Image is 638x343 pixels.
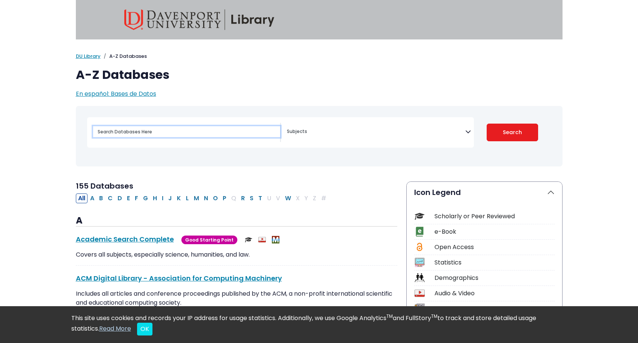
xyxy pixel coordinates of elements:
div: e-Book [434,227,555,236]
button: Filter Results E [125,193,132,203]
button: Filter Results H [151,193,159,203]
button: All [76,193,87,203]
nav: breadcrumb [76,53,563,60]
button: Filter Results I [160,193,166,203]
img: Icon Newspapers [415,304,425,314]
button: Filter Results W [283,193,293,203]
button: Filter Results J [166,193,174,203]
img: Davenport University Library [124,9,275,30]
h3: A [76,215,397,227]
button: Filter Results N [202,193,210,203]
img: Icon Statistics [415,257,425,267]
p: Covers all subjects, especially science, humanities, and law. [76,250,397,259]
span: 155 Databases [76,181,133,191]
div: Audio & Video [434,289,555,298]
button: Filter Results F [133,193,140,203]
button: Filter Results D [115,193,124,203]
div: Alpha-list to filter by first letter of database name [76,193,329,202]
div: Scholarly or Peer Reviewed [434,212,555,221]
a: En español: Bases de Datos [76,89,156,98]
button: Filter Results M [192,193,201,203]
div: Open Access [434,243,555,252]
button: Filter Results G [141,193,150,203]
button: Filter Results O [211,193,220,203]
img: Scholarly or Peer Reviewed [245,236,252,243]
button: Filter Results C [106,193,115,203]
button: Icon Legend [407,182,562,203]
button: Filter Results A [88,193,97,203]
li: A-Z Databases [101,53,147,60]
button: Filter Results P [220,193,229,203]
button: Filter Results K [175,193,183,203]
a: ACM Digital Library - Association for Computing Machinery [76,273,282,283]
div: Demographics [434,273,555,283]
sup: TM [431,313,437,319]
button: Filter Results L [184,193,191,203]
img: Icon Scholarly or Peer Reviewed [415,211,425,221]
img: Icon Audio & Video [415,288,425,298]
img: Icon e-Book [415,227,425,237]
p: Includes all articles and conference proceedings published by the ACM, a non-profit international... [76,289,397,316]
a: DU Library [76,53,101,60]
button: Filter Results R [239,193,247,203]
div: Statistics [434,258,555,267]
nav: Search filters [76,106,563,166]
a: Academic Search Complete [76,234,174,244]
textarea: Search [287,129,465,135]
span: Good Starting Point [181,236,237,244]
button: Filter Results S [247,193,256,203]
a: Read More [99,324,131,333]
img: Audio & Video [258,236,266,243]
button: Filter Results B [97,193,105,203]
img: Icon Open Access [415,242,424,252]
button: Close [137,323,152,335]
div: This site uses cookies and records your IP address for usage statistics. Additionally, we use Goo... [71,314,567,335]
img: Icon Demographics [415,273,425,283]
h1: A-Z Databases [76,68,563,82]
button: Filter Results T [256,193,264,203]
img: MeL (Michigan electronic Library) [272,236,279,243]
sup: TM [386,313,393,319]
button: Submit for Search Results [487,124,538,141]
div: Newspapers [434,304,555,313]
input: Search database by title or keyword [93,126,280,137]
